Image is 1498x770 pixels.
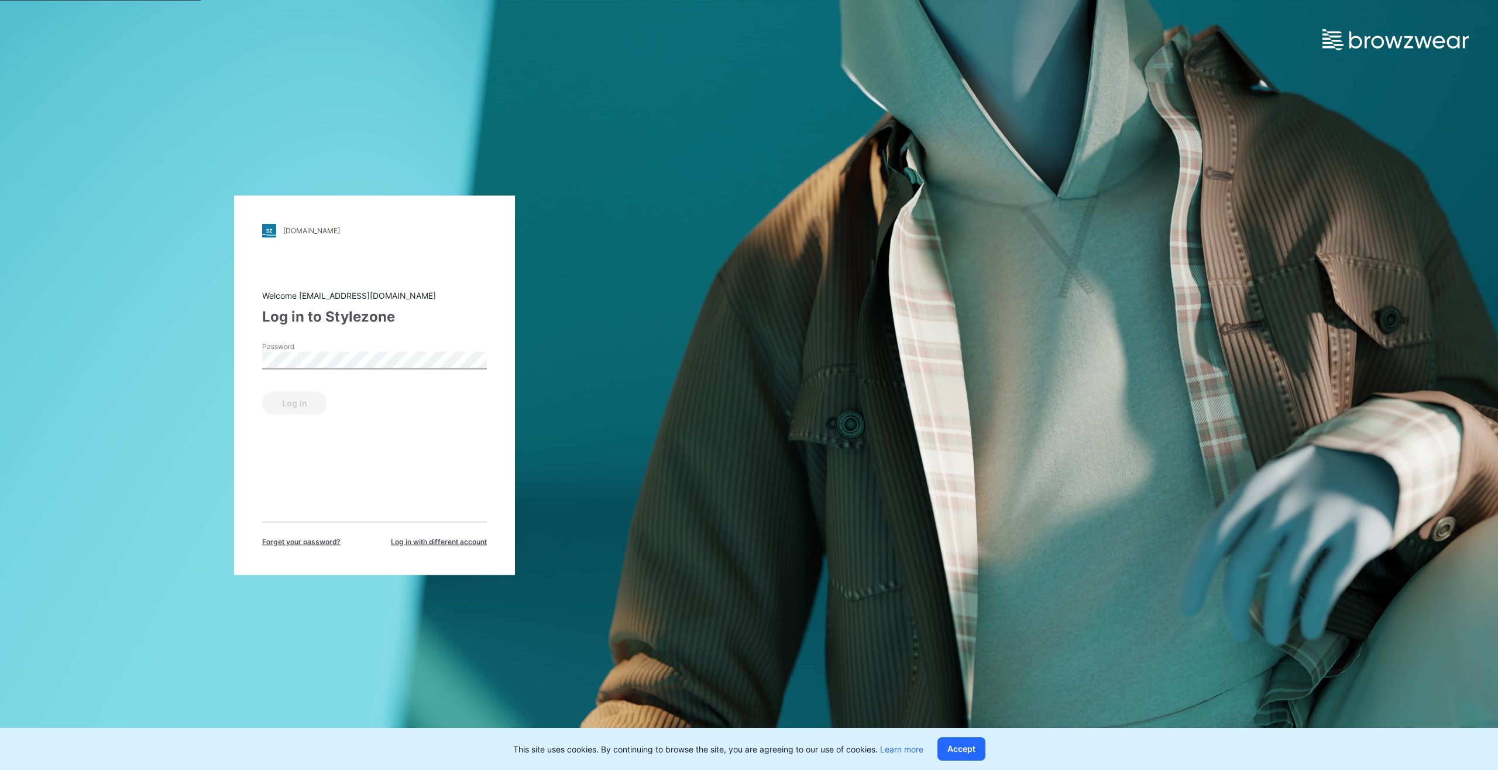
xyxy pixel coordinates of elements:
a: [DOMAIN_NAME] [262,223,487,237]
div: Log in to Stylezone [262,306,487,327]
div: [DOMAIN_NAME] [283,226,340,235]
label: Password [262,341,344,351]
img: browzwear-logo.e42bd6dac1945053ebaf764b6aa21510.svg [1322,29,1469,50]
a: Learn more [880,744,923,754]
p: This site uses cookies. By continuing to browse the site, you are agreeing to our use of cookies. [513,743,923,755]
div: Welcome [EMAIL_ADDRESS][DOMAIN_NAME] [262,289,487,301]
span: Log in with different account [391,536,487,547]
img: stylezone-logo.562084cfcfab977791bfbf7441f1a819.svg [262,223,276,237]
span: Forget your password? [262,536,341,547]
button: Accept [937,737,985,761]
